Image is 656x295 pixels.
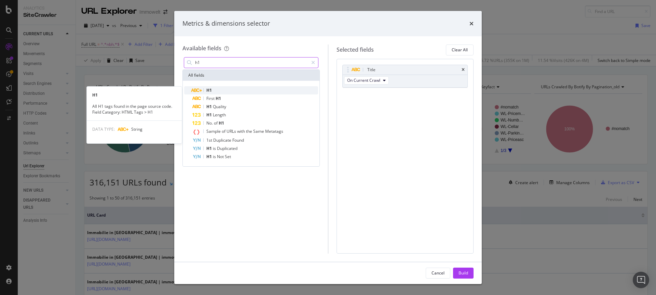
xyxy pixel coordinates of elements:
div: Selected fields [337,46,374,54]
span: the [246,128,253,134]
span: H1 [206,112,213,118]
div: H1 [87,92,182,98]
input: Search by field name [194,57,308,68]
span: Sample [206,128,222,134]
span: 1st [206,137,213,143]
button: Build [453,268,474,279]
div: times [469,19,474,28]
div: All fields [183,70,319,81]
span: H1 [216,95,221,101]
div: modal [174,11,482,284]
span: H1 [206,87,212,93]
span: Duplicated [217,145,237,151]
div: Metrics & dimensions selector [182,19,270,28]
button: Clear All [446,44,474,55]
button: Cancel [426,268,450,279]
span: Found [232,137,244,143]
div: times [462,68,465,72]
div: Clear All [452,47,468,53]
div: All H1 tags found in the page source code. Field Category: HTML Tags > H1 [87,103,182,115]
span: of [222,128,227,134]
span: First [206,95,216,101]
span: Not [217,154,225,159]
span: Set [225,154,231,159]
span: Length [213,112,226,118]
span: H1 [206,145,213,151]
span: Metatags [265,128,283,134]
span: H1 [206,154,213,159]
span: is [213,154,217,159]
div: Build [459,270,468,276]
span: Duplicate [213,137,232,143]
div: TitletimesOn Current Crawl [342,65,468,88]
span: Quality [213,104,226,110]
div: Available fields [182,44,221,52]
span: H1 [206,104,213,110]
span: of [214,120,219,126]
span: No. [206,120,214,126]
div: Open Intercom Messenger [633,272,649,288]
span: is [213,145,217,151]
div: Cancel [432,270,445,276]
span: Same [253,128,265,134]
span: URLs [227,128,237,134]
span: with [237,128,246,134]
div: Title [367,66,375,73]
button: On Current Crawl [344,76,389,85]
span: On Current Crawl [347,77,380,83]
span: H1 [219,120,224,126]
